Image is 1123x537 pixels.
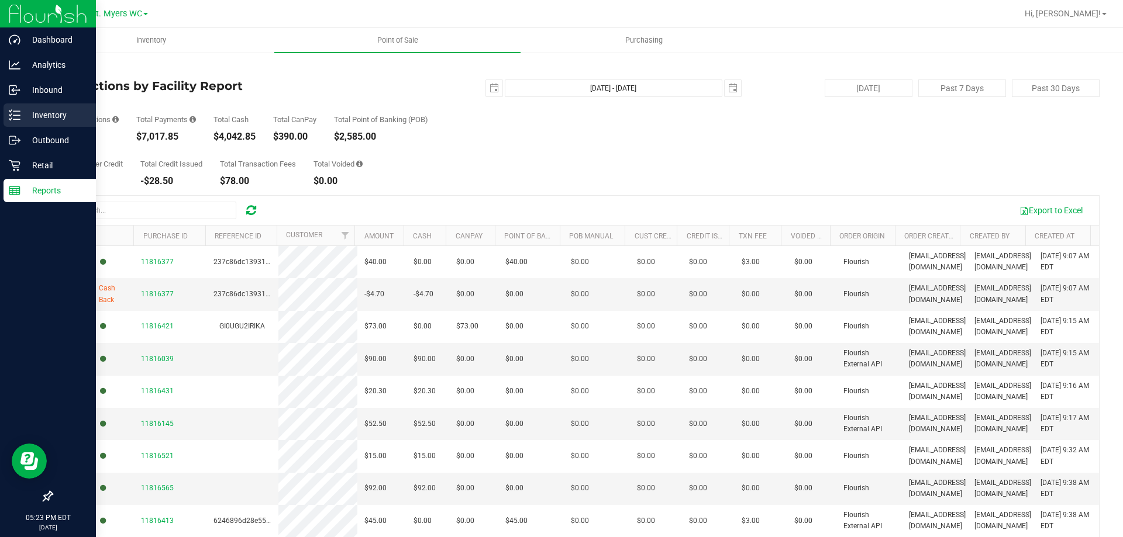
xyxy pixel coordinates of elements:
a: Credit Issued [687,232,735,240]
span: $0.00 [637,289,655,300]
span: $0.00 [742,289,760,300]
span: [EMAIL_ADDRESS][DOMAIN_NAME] [909,251,966,273]
a: Point of Banking (POB) [504,232,587,240]
p: Reports [20,183,91,198]
div: Total Point of Banking (POB) [334,116,428,123]
span: $0.00 [689,354,707,365]
span: $3.00 [742,257,760,268]
span: $15.00 [414,451,436,462]
span: $0.00 [794,257,812,268]
span: $0.00 [794,451,812,462]
span: $0.00 [505,386,523,397]
span: $0.00 [456,418,474,429]
a: CanPay [456,232,483,240]
span: $0.00 [689,257,707,268]
span: $0.00 [456,483,474,494]
span: $0.00 [571,289,589,300]
span: 11816145 [141,420,174,428]
inline-svg: Outbound [9,134,20,146]
div: -$28.50 [140,176,202,186]
span: $0.00 [505,418,523,429]
span: 237c86dc1393170164a9a1e2ed020218 [213,290,342,298]
span: $40.00 [364,257,387,268]
div: Total Voided [314,160,363,168]
h4: Transactions by Facility Report [51,79,401,92]
a: Amount [364,232,394,240]
span: $3.00 [742,515,760,526]
span: 11816377 [141,258,174,266]
div: Total Transaction Fees [220,160,296,168]
span: $0.00 [637,451,655,462]
a: Created By [970,232,1010,240]
span: [EMAIL_ADDRESS][DOMAIN_NAME] [909,510,966,532]
span: $0.00 [414,257,432,268]
span: [EMAIL_ADDRESS][DOMAIN_NAME] [974,477,1031,500]
span: [EMAIL_ADDRESS][DOMAIN_NAME] [974,316,1031,338]
a: Txn Fee [739,232,767,240]
span: [DATE] 9:15 AM EDT [1041,348,1092,370]
span: 11816039 [141,355,174,363]
span: $0.00 [689,289,707,300]
span: [EMAIL_ADDRESS][DOMAIN_NAME] [974,380,1031,403]
a: Cust Credit [635,232,677,240]
inline-svg: Retail [9,160,20,171]
div: $390.00 [273,132,316,141]
button: Export to Excel [1012,200,1090,220]
span: $0.00 [456,386,474,397]
button: Past 7 Days [918,79,1006,97]
inline-svg: Reports [9,185,20,196]
span: $20.30 [364,386,387,397]
span: Hi, [PERSON_NAME]! [1025,9,1101,18]
span: [EMAIL_ADDRESS][DOMAIN_NAME] [909,413,966,435]
span: Flourish [843,386,869,397]
span: [DATE] 9:38 AM EDT [1041,477,1092,500]
span: $0.00 [689,483,707,494]
div: $0.00 [314,176,363,186]
span: $0.00 [505,354,523,365]
span: $0.00 [456,515,474,526]
span: $0.00 [571,354,589,365]
span: [EMAIL_ADDRESS][DOMAIN_NAME] [974,445,1031,467]
span: $0.00 [689,451,707,462]
inline-svg: Inventory [9,109,20,121]
span: $0.00 [456,257,474,268]
span: $0.00 [794,418,812,429]
p: Inventory [20,108,91,122]
span: $0.00 [689,321,707,332]
span: $92.00 [414,483,436,494]
a: Order Created By [904,232,967,240]
p: Dashboard [20,33,91,47]
span: [DATE] 9:38 AM EDT [1041,510,1092,532]
span: $0.00 [571,483,589,494]
span: Inventory [120,35,182,46]
a: POB Manual [569,232,613,240]
span: $20.30 [414,386,436,397]
span: $0.00 [794,483,812,494]
span: Flourish External API [843,348,895,370]
span: select [725,80,741,96]
span: $0.00 [505,451,523,462]
p: Retail [20,158,91,172]
span: [EMAIL_ADDRESS][DOMAIN_NAME] [974,251,1031,273]
span: [EMAIL_ADDRESS][DOMAIN_NAME] [974,348,1031,370]
span: $52.50 [414,418,436,429]
span: $0.00 [637,321,655,332]
a: Point of Sale [274,28,521,53]
div: Total CanPay [273,116,316,123]
span: $0.00 [571,451,589,462]
button: Past 30 Days [1012,79,1100,97]
span: Flourish [843,451,869,462]
span: $0.00 [689,386,707,397]
span: Flourish [843,321,869,332]
span: $0.00 [505,483,523,494]
p: Analytics [20,58,91,72]
span: -$4.70 [414,289,433,300]
span: 11816521 [141,452,174,460]
a: Cash [413,232,432,240]
a: Voided Payment [791,232,849,240]
span: $0.00 [742,451,760,462]
a: Order Origin [839,232,885,240]
span: [EMAIL_ADDRESS][DOMAIN_NAME] [909,477,966,500]
div: Total Credit Issued [140,160,202,168]
span: $0.00 [414,515,432,526]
